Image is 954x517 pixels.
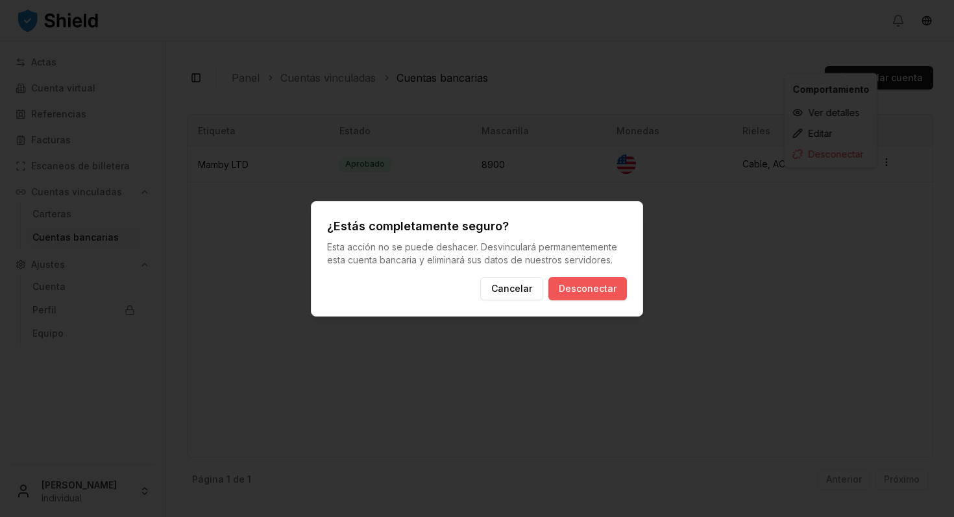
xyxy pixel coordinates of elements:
[548,277,627,300] button: Desconectar
[327,241,617,265] font: Esta acción no se puede deshacer. Desvinculará permanentemente esta cuenta bancaria y eliminará s...
[491,283,532,294] font: Cancelar
[327,219,509,233] font: ¿Estás completamente seguro?
[559,283,617,294] font: Desconectar
[480,277,543,300] button: Cancelar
